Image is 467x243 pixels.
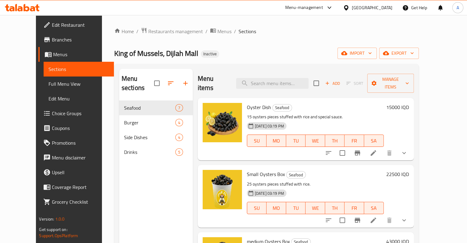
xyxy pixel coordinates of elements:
[176,105,183,111] span: 7
[38,18,114,32] a: Edit Restaurant
[286,135,306,147] button: TU
[321,213,336,228] button: sort-choices
[38,194,114,209] a: Grocery Checklist
[250,136,264,145] span: SU
[210,27,232,35] a: Menus
[247,135,267,147] button: SU
[364,202,384,214] button: SA
[400,149,408,157] svg: Show Choices
[247,180,384,188] p: 25 oysters pieces stuffed with rice.
[323,79,342,88] span: Add item
[176,135,183,140] span: 4
[364,135,384,147] button: SA
[38,121,114,135] a: Coupons
[122,74,154,92] h2: Menu sections
[201,51,219,57] span: Inactive
[337,48,377,59] button: import
[310,77,323,90] span: Select section
[382,213,397,228] button: delete
[49,80,109,88] span: Full Menu View
[386,170,409,178] h6: 22500 IQD
[176,149,183,155] span: 5
[55,215,65,223] span: 1.0.0
[328,204,342,213] span: TH
[203,170,242,209] img: Small Oysters Box
[367,136,381,145] span: SA
[52,198,109,206] span: Grocery Checklist
[53,51,109,58] span: Menus
[325,135,345,147] button: TH
[44,62,114,76] a: Sections
[325,202,345,214] button: TH
[289,204,303,213] span: TU
[124,148,175,156] span: Drinks
[136,28,138,35] li: /
[119,115,193,130] div: Burger4
[52,124,109,132] span: Coupons
[178,76,193,91] button: Add section
[384,49,414,57] span: export
[124,134,175,141] div: Side Dishes
[198,74,229,92] h2: Menu items
[342,79,367,88] span: Select section first
[175,134,183,141] div: items
[286,171,306,178] div: Seafood
[247,103,271,112] span: Oyster Dish
[457,4,459,11] span: A
[175,148,183,156] div: items
[176,120,183,126] span: 4
[205,28,208,35] li: /
[114,28,134,35] a: Home
[52,21,109,29] span: Edit Restaurant
[44,91,114,106] a: Edit Menu
[344,202,364,214] button: FR
[52,36,109,43] span: Branches
[38,47,114,62] a: Menus
[52,139,109,147] span: Promotions
[148,28,203,35] span: Restaurants management
[250,204,264,213] span: SU
[203,103,242,142] img: Oyster Dish
[308,136,323,145] span: WE
[324,80,341,87] span: Add
[367,204,381,213] span: SA
[269,204,284,213] span: MO
[328,136,342,145] span: TH
[344,135,364,147] button: FR
[114,27,419,35] nav: breadcrumb
[350,146,365,160] button: Branch-specific-item
[49,95,109,102] span: Edit Menu
[252,190,286,196] span: [DATE] 03:19 PM
[119,145,193,159] div: Drinks5
[114,46,198,60] span: King of Mussels, Dijlah Mall
[119,130,193,145] div: Side Dishes4
[38,165,114,180] a: Upsell
[350,213,365,228] button: Branch-specific-item
[38,106,114,121] a: Choice Groups
[234,28,236,35] li: /
[39,225,67,233] span: Get support on:
[44,76,114,91] a: Full Menu View
[269,136,284,145] span: MO
[272,104,292,112] div: Seafood
[201,50,219,58] div: Inactive
[382,146,397,160] button: delete
[370,217,377,224] a: Edit menu item
[124,119,175,126] div: Burger
[379,48,419,59] button: export
[308,204,323,213] span: WE
[305,202,325,214] button: WE
[124,104,175,112] span: Seafood
[52,154,109,161] span: Menu disclaimer
[347,204,362,213] span: FR
[239,28,256,35] span: Sections
[119,100,193,115] div: Seafood7
[370,149,377,157] a: Edit menu item
[52,110,109,117] span: Choice Groups
[367,74,414,93] button: Manage items
[52,169,109,176] span: Upsell
[38,32,114,47] a: Branches
[342,49,372,57] span: import
[400,217,408,224] svg: Show Choices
